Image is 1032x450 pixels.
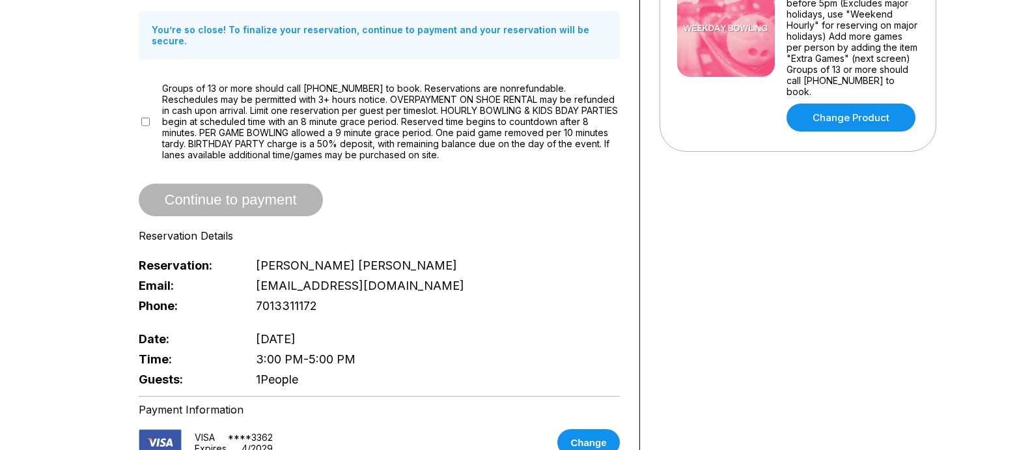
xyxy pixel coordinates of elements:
a: Change Product [787,104,915,132]
span: [EMAIL_ADDRESS][DOMAIN_NAME] [256,279,464,292]
span: Time: [139,352,235,366]
span: 7013311172 [256,299,317,313]
span: [PERSON_NAME] [PERSON_NAME] [256,259,457,272]
div: VISA [195,432,215,443]
span: [DATE] [256,332,296,346]
div: Reservation Details [139,229,620,242]
div: You’re so close! To finalize your reservation, continue to payment and your reservation will be s... [139,11,620,59]
span: Reservation: [139,259,235,272]
div: Payment Information [139,403,620,416]
span: Phone: [139,299,235,313]
span: Groups of 13 or more should call [PHONE_NUMBER] to book. Reservations are nonrefundable. Reschedu... [162,83,620,160]
span: 1 People [256,373,298,386]
span: Guests: [139,373,235,386]
span: Email: [139,279,235,292]
span: Date: [139,332,235,346]
span: 3:00 PM - 5:00 PM [256,352,356,366]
